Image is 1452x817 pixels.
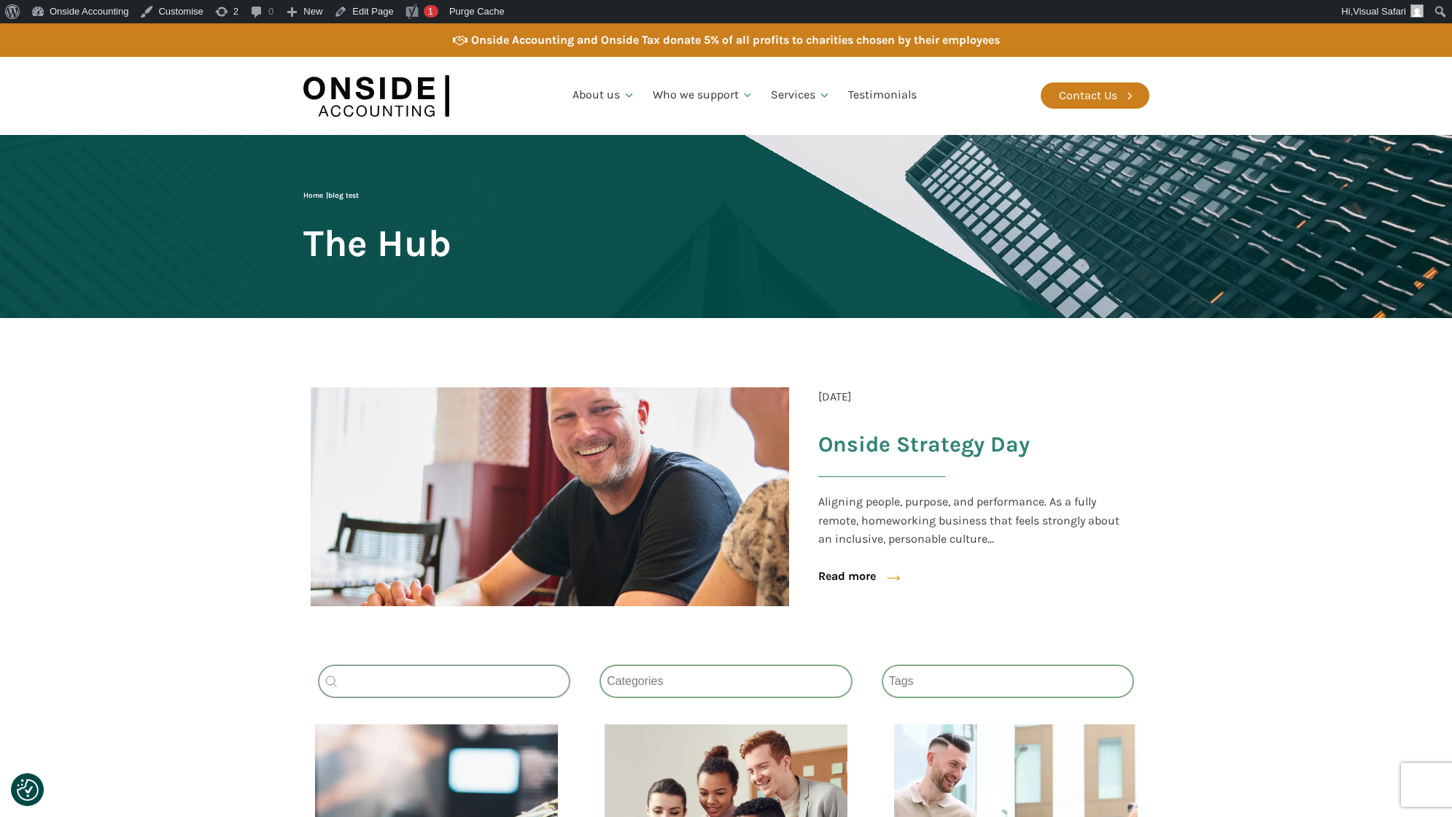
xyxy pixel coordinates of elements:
[818,432,1127,500] a: Onside Strategy Day
[1041,82,1149,109] a: Contact Us
[303,68,449,124] img: Onside Accounting
[839,71,925,120] a: Testimonials
[818,387,852,406] span: [DATE]
[17,779,39,801] img: Revisit consent button
[869,559,905,595] div: →
[328,191,359,200] span: blog test
[818,567,876,586] a: Read more
[1353,6,1406,17] span: Visual Safari
[1059,86,1117,105] div: Contact Us
[303,223,451,263] h1: The Hub
[818,430,1030,459] span: Onside Strategy Day
[471,31,1000,50] div: Onside Accounting and Onside Tax donate 5% of all profits to charities chosen by their employees
[303,191,359,200] span: |
[428,6,433,17] span: 1
[303,191,323,200] a: Home
[564,71,644,120] a: About us
[762,71,839,120] a: Services
[644,71,763,120] a: Who we support
[818,492,1127,549] span: Aligning people, purpose, and performance. As a fully remote, homeworking business that feels str...
[17,779,39,801] button: Consent Preferences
